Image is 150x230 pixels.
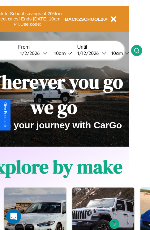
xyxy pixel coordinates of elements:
div: 10am [108,50,125,56]
b: BACK2SCHOOL20 [65,16,106,22]
label: Until [77,44,131,50]
button: 10am [106,50,131,56]
div: 1 / 12 / 2026 [77,50,102,56]
div: 10am [51,50,67,56]
label: From [18,44,74,50]
button: 1/2/2026 [18,50,49,56]
div: Give Feedback [3,102,7,127]
div: Open Intercom Messenger [6,209,21,224]
div: 1 / 2 / 2026 [20,50,43,56]
button: 10am [49,50,74,56]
